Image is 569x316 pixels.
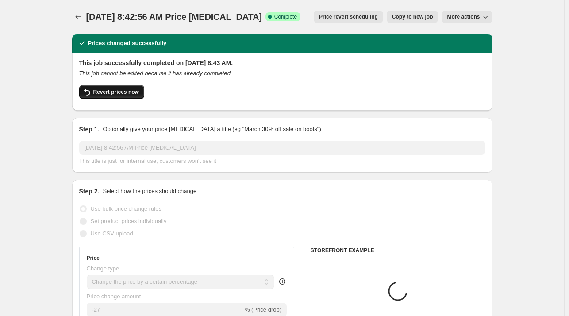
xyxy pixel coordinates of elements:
button: More actions [442,11,492,23]
span: % (Price drop) [245,306,281,313]
button: Copy to new job [387,11,438,23]
p: Optionally give your price [MEDICAL_DATA] a title (eg "March 30% off sale on boots") [103,125,321,134]
span: Set product prices individually [91,218,167,224]
span: Use CSV upload [91,230,133,237]
i: This job cannot be edited because it has already completed. [79,70,232,77]
span: Copy to new job [392,13,433,20]
span: This title is just for internal use, customers won't see it [79,158,216,164]
span: Price change amount [87,293,141,300]
span: Change type [87,265,119,272]
span: [DATE] 8:42:56 AM Price [MEDICAL_DATA] [86,12,262,22]
button: Price change jobs [72,11,85,23]
span: Revert prices now [93,89,139,96]
h3: Price [87,254,100,262]
h2: This job successfully completed on [DATE] 8:43 AM. [79,58,485,67]
h2: Prices changed successfully [88,39,167,48]
input: 30% off holiday sale [79,141,485,155]
span: Use bulk price change rules [91,205,161,212]
span: More actions [447,13,480,20]
span: Complete [274,13,297,20]
button: Revert prices now [79,85,144,99]
p: Select how the prices should change [103,187,196,196]
span: Price revert scheduling [319,13,378,20]
h6: STOREFRONT EXAMPLE [311,247,485,254]
h2: Step 1. [79,125,100,134]
h2: Step 2. [79,187,100,196]
div: help [278,277,287,286]
button: Price revert scheduling [314,11,383,23]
